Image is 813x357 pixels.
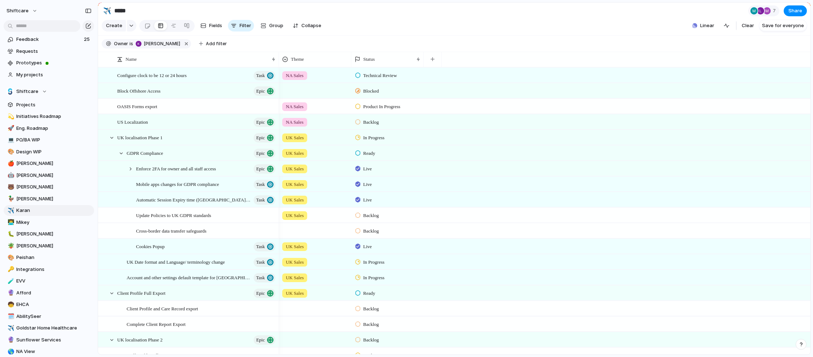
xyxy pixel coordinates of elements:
span: Design WIP [16,148,92,156]
span: shiftcare [7,7,29,14]
span: NA Sales [286,103,304,110]
span: UK Sales [286,243,304,250]
div: 🔑 [8,265,13,273]
button: Task [254,195,275,205]
span: [PERSON_NAME] [16,172,92,179]
div: 🚀 [8,124,13,132]
span: Epic [256,86,265,96]
span: Backlog [363,119,379,126]
span: NA Sales [286,119,304,126]
span: Product In Progress [363,103,401,110]
div: ✈️Goldstar Home Healthcare [4,323,94,333]
button: 🦆 [7,195,14,203]
span: [PERSON_NAME] [16,195,92,203]
span: Live [363,196,372,204]
div: 🤖[PERSON_NAME] [4,170,94,181]
button: Task [254,71,275,80]
span: Name [126,56,137,63]
a: 🧒EHCA [4,299,94,310]
span: Shiftcare [16,88,38,95]
a: 🔮Afford [4,288,94,298]
div: ✈️ [8,324,13,332]
div: 🧪 [8,277,13,285]
span: Task [256,257,265,267]
div: 🍎 [8,160,13,168]
a: 💻PO/BA WIP [4,135,94,145]
span: US Localization [117,118,148,126]
span: Live [363,181,372,188]
a: 🚀Eng. Roadmap [4,123,94,134]
button: Linear [689,20,717,31]
span: UK localisation Phase 2 [117,335,162,344]
span: Automatic Session Expiry time ([GEOGRAPHIC_DATA] Only) [136,195,251,204]
button: Clear [739,20,757,31]
span: Goldstar Home Healthcare [16,324,92,332]
a: 🔑Integrations [4,264,94,275]
a: 🪴[PERSON_NAME] [4,241,94,251]
a: 🎨Peishan [4,252,94,263]
span: Backlog [363,228,379,235]
span: UK Sales [286,165,304,173]
span: Ready [363,290,375,297]
button: 🐻 [7,183,14,191]
div: 🔮Sunflower Services [4,335,94,345]
span: UK Sales [286,134,304,141]
span: Owner [114,41,128,47]
span: Peishan [16,254,92,261]
div: 🐻[PERSON_NAME] [4,182,94,192]
div: 🦆[PERSON_NAME] [4,194,94,204]
button: Add filter [195,39,231,49]
button: Shiftcare [4,86,94,97]
a: 🎨Design WIP [4,146,94,157]
div: 🌎 [8,348,13,356]
button: 🐛 [7,230,14,238]
button: Epic [254,289,275,298]
div: 💻 [8,136,13,144]
span: Filter [240,22,251,29]
span: is [130,41,133,47]
span: [PERSON_NAME] [16,183,92,191]
button: Epic [254,335,275,345]
span: Clear [742,22,754,29]
div: 🧒 [8,301,13,309]
a: 🌎NA View [4,346,94,357]
button: Epic [254,86,275,96]
span: UK Sales [286,181,304,188]
span: [PERSON_NAME] [144,41,180,47]
button: 🚀 [7,125,14,132]
span: Task [256,71,265,81]
button: 🔑 [7,266,14,273]
div: 🍎[PERSON_NAME] [4,158,94,169]
button: 🧒 [7,301,14,308]
span: Integrations [16,266,92,273]
span: Save for everyone [762,22,804,29]
div: 💫Initiatives Roadmap [4,111,94,122]
button: Save for everyone [759,20,807,31]
div: 👨‍💻 [8,218,13,226]
span: Fields [209,22,222,29]
a: 🐛[PERSON_NAME] [4,229,94,239]
span: UK Sales [286,212,304,219]
span: Epic [256,117,265,127]
button: 🔮 [7,289,14,297]
div: 🔮 [8,289,13,297]
span: Group [269,22,283,29]
button: 💻 [7,136,14,144]
a: Feedback25 [4,34,94,45]
span: Block Offshore Access [117,86,161,95]
span: In Progress [363,259,385,266]
button: Collapse [290,20,324,31]
button: Epic [254,118,275,127]
button: 🗓️ [7,313,14,320]
span: OASIS Forms export [117,102,157,110]
span: Backlog [363,305,379,313]
span: Mikey [16,219,92,226]
span: Theme [291,56,304,63]
span: Blocked [363,88,379,95]
button: ✈️ [7,324,14,332]
button: Create [102,20,126,31]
